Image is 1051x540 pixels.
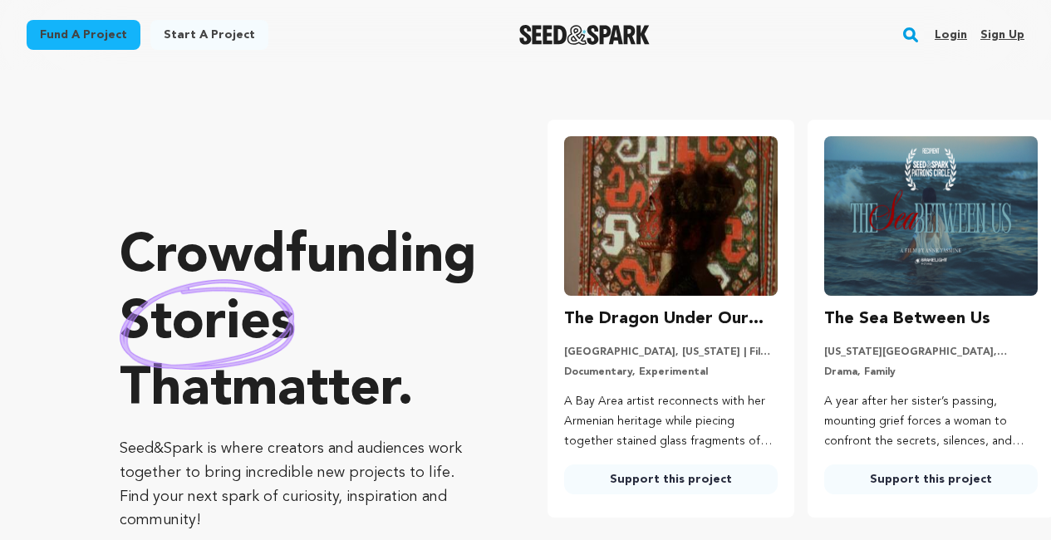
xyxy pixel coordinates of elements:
[564,136,778,296] img: The Dragon Under Our Feet image
[519,25,650,45] a: Seed&Spark Homepage
[232,364,397,417] span: matter
[150,20,268,50] a: Start a project
[564,392,778,451] p: A Bay Area artist reconnects with her Armenian heritage while piecing together stained glass frag...
[564,366,778,379] p: Documentary, Experimental
[27,20,140,50] a: Fund a project
[935,22,967,48] a: Login
[120,437,481,533] p: Seed&Spark is where creators and audiences work together to bring incredible new projects to life...
[120,279,295,370] img: hand sketched image
[824,136,1038,296] img: The Sea Between Us image
[564,464,778,494] a: Support this project
[519,25,650,45] img: Seed&Spark Logo Dark Mode
[824,346,1038,359] p: [US_STATE][GEOGRAPHIC_DATA], [US_STATE] | Film Short
[824,366,1038,379] p: Drama, Family
[824,392,1038,451] p: A year after her sister’s passing, mounting grief forces a woman to confront the secrets, silence...
[120,224,481,424] p: Crowdfunding that .
[564,306,778,332] h3: The Dragon Under Our Feet
[824,464,1038,494] a: Support this project
[824,306,990,332] h3: The Sea Between Us
[980,22,1024,48] a: Sign up
[564,346,778,359] p: [GEOGRAPHIC_DATA], [US_STATE] | Film Feature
